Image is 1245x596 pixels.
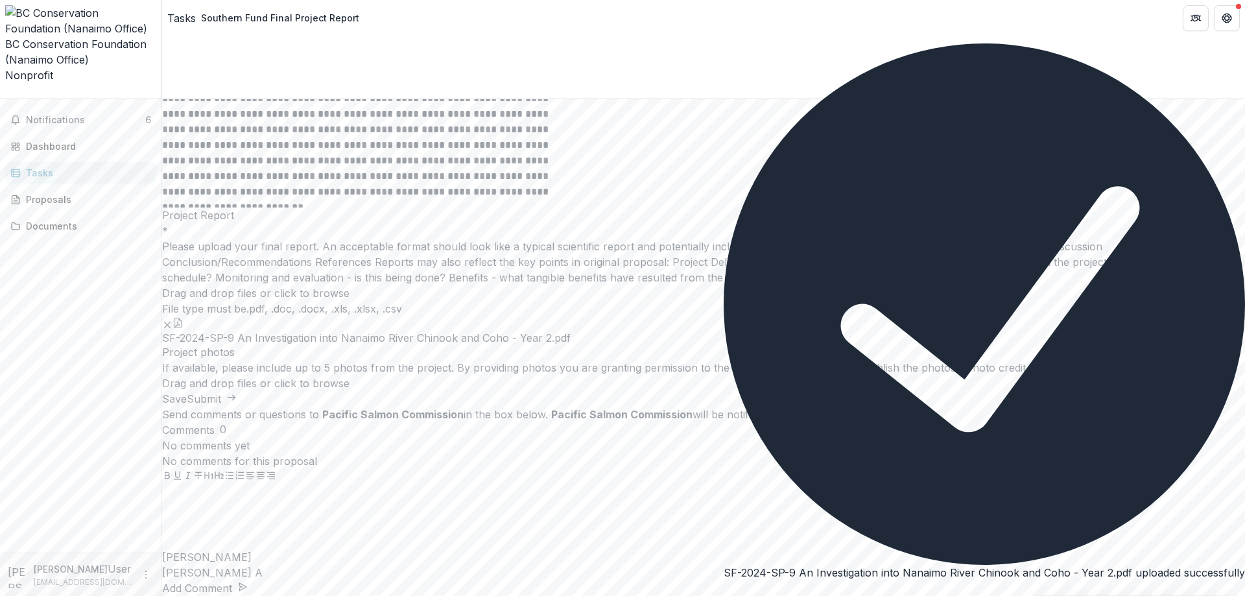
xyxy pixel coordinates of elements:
[162,285,350,301] p: Drag and drop files or
[34,577,133,588] p: [EMAIL_ADDRESS][DOMAIN_NAME]
[187,391,237,407] button: Submit
[162,453,1245,469] p: No comments for this proposal
[162,407,1245,422] div: Send comments or questions to in the box below. will be notified via email of your comment.
[162,422,215,438] h2: Comments
[274,287,350,300] span: click to browse
[1183,5,1209,31] button: Partners
[167,8,364,27] nav: breadcrumb
[201,11,359,25] div: Southern Fund Final Project Report
[162,549,1245,565] div: Jamieson Atkinson
[162,565,1245,580] p: [PERSON_NAME] A
[551,408,693,421] strong: Pacific Salmon Commission
[5,5,156,36] img: BC Conservation Foundation (Nanaimo Office)
[162,438,1245,453] p: No comments yet
[26,139,146,153] div: Dashboard
[220,423,226,436] span: 0
[26,115,145,126] span: Notifications
[138,567,154,582] button: More
[245,469,255,484] button: Align Left
[224,469,235,484] button: Bullet List
[5,215,156,237] a: Documents
[1214,5,1240,31] button: Get Help
[162,391,187,407] button: Save
[162,301,1245,316] p: File type must be .pdf, .doc, .docx, .xls, .xlsx, .csv
[162,316,172,332] button: Remove File
[172,469,183,484] button: Underline
[108,561,132,577] p: User
[183,469,193,484] button: Italicize
[26,166,146,180] div: Tasks
[167,10,196,26] a: Tasks
[162,239,1245,285] div: Please upload your final report. An acceptable format should look like a typical scientific repor...
[162,469,172,484] button: Bold
[162,344,1245,360] p: Project photos
[214,469,224,484] button: Heading 2
[162,580,248,596] button: Add Comment
[162,375,350,391] p: Drag and drop files or
[34,562,108,576] p: [PERSON_NAME]
[162,208,1245,223] p: Project Report
[5,69,53,82] span: Nonprofit
[204,469,214,484] button: Heading 1
[162,316,571,344] div: Remove FileSF-2024-SP-9 An Investigation into Nanaimo River Chinook and Coho - Year 2.pdf
[145,114,151,125] span: 6
[274,377,350,390] span: click to browse
[5,110,156,130] button: Notifications6
[193,469,204,484] button: Strike
[266,469,276,484] button: Align Right
[26,219,146,233] div: Documents
[255,469,266,484] button: Align Center
[5,189,156,210] a: Proposals
[162,360,1245,375] div: If available, please include up to 5 photos from the project. By providing photos you are grantin...
[322,408,464,421] strong: Pacific Salmon Commission
[26,193,146,206] div: Proposals
[162,332,571,344] span: SF-2024-SP-9 An Investigation into Nanaimo River Chinook and Coho - Year 2.pdf
[5,136,156,157] a: Dashboard
[5,162,156,184] a: Tasks
[235,469,245,484] button: Ordered List
[5,36,156,67] div: BC Conservation Foundation (Nanaimo Office)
